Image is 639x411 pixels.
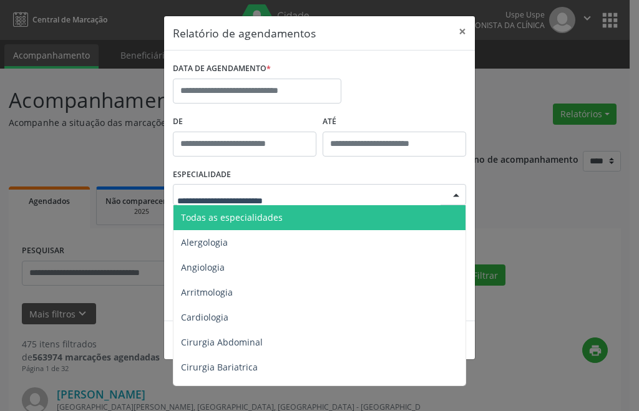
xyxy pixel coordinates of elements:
[173,25,316,41] h5: Relatório de agendamentos
[173,112,316,132] label: De
[323,112,466,132] label: ATÉ
[181,211,283,223] span: Todas as especialidades
[181,261,225,273] span: Angiologia
[173,59,271,79] label: DATA DE AGENDAMENTO
[173,165,231,185] label: ESPECIALIDADE
[181,286,233,298] span: Arritmologia
[181,361,258,373] span: Cirurgia Bariatrica
[181,311,228,323] span: Cardiologia
[181,236,228,248] span: Alergologia
[181,336,263,348] span: Cirurgia Abdominal
[450,16,475,47] button: Close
